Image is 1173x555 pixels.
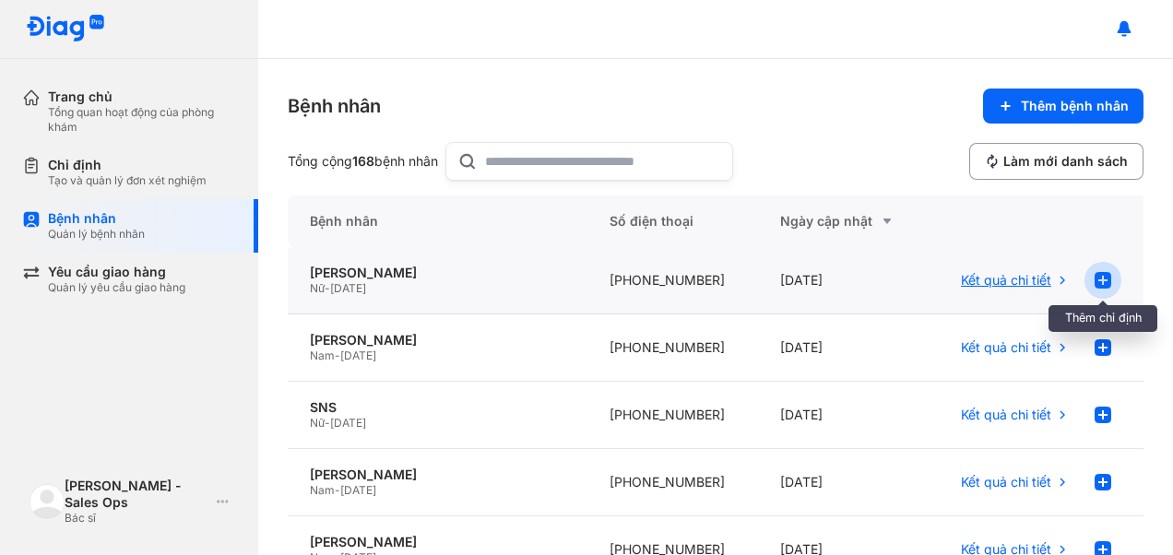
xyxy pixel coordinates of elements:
div: Trang chủ [48,89,236,105]
span: [DATE] [340,348,376,362]
span: 168 [352,153,374,169]
div: Tạo và quản lý đơn xét nghiệm [48,173,207,188]
div: [PHONE_NUMBER] [587,449,759,516]
span: Nam [310,483,335,497]
span: [DATE] [330,416,366,430]
button: Thêm bệnh nhân [983,89,1143,124]
span: - [325,281,330,295]
div: [DATE] [758,382,930,449]
div: [PERSON_NAME] [310,332,565,348]
div: Bệnh nhân [288,195,587,247]
span: [DATE] [340,483,376,497]
div: Yêu cầu giao hàng [48,264,185,280]
div: Quản lý bệnh nhân [48,227,145,242]
div: [PERSON_NAME] [310,534,565,550]
span: Kết quả chi tiết [961,407,1051,423]
div: [DATE] [758,449,930,516]
div: Bệnh nhân [288,93,381,119]
div: [DATE] [758,314,930,382]
span: [DATE] [330,281,366,295]
div: Số điện thoại [587,195,759,247]
div: [PHONE_NUMBER] [587,314,759,382]
span: Nữ [310,281,325,295]
div: Tổng quan hoạt động của phòng khám [48,105,236,135]
span: Làm mới danh sách [1003,153,1128,170]
span: Kết quả chi tiết [961,272,1051,289]
img: logo [30,484,65,519]
span: - [335,348,340,362]
div: Chỉ định [48,157,207,173]
div: Quản lý yêu cầu giao hàng [48,280,185,295]
div: Bác sĩ [65,511,210,525]
span: Kết quả chi tiết [961,474,1051,490]
div: SNS [310,399,565,416]
button: Làm mới danh sách [969,143,1143,180]
span: - [325,416,330,430]
span: - [335,483,340,497]
img: logo [26,15,105,43]
span: Thêm bệnh nhân [1021,98,1129,114]
div: [DATE] [758,247,930,314]
div: Tổng cộng bệnh nhân [288,153,438,170]
div: Bệnh nhân [48,210,145,227]
div: [PHONE_NUMBER] [587,247,759,314]
span: Nam [310,348,335,362]
div: [PERSON_NAME] [310,466,565,483]
div: [PERSON_NAME] [310,265,565,281]
div: Ngày cập nhật [780,210,907,232]
span: Kết quả chi tiết [961,339,1051,356]
span: Nữ [310,416,325,430]
div: [PHONE_NUMBER] [587,382,759,449]
div: [PERSON_NAME] - Sales Ops [65,478,210,511]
